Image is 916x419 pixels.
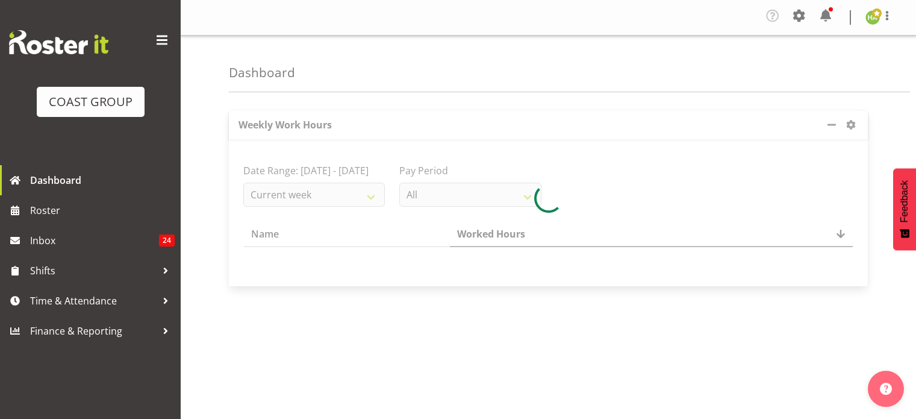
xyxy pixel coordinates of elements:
h4: Dashboard [229,66,295,80]
span: Feedback [899,180,910,222]
span: 24 [159,235,175,247]
img: help-xxl-2.png [880,383,892,395]
button: Feedback - Show survey [893,168,916,250]
img: Rosterit website logo [9,30,108,54]
span: Finance & Reporting [30,322,157,340]
img: hendrix-amani9069.jpg [865,10,880,25]
span: Shifts [30,262,157,280]
div: COAST GROUP [49,93,132,111]
span: Inbox [30,232,159,250]
span: Roster [30,201,175,219]
span: Time & Attendance [30,292,157,310]
span: Dashboard [30,171,175,189]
